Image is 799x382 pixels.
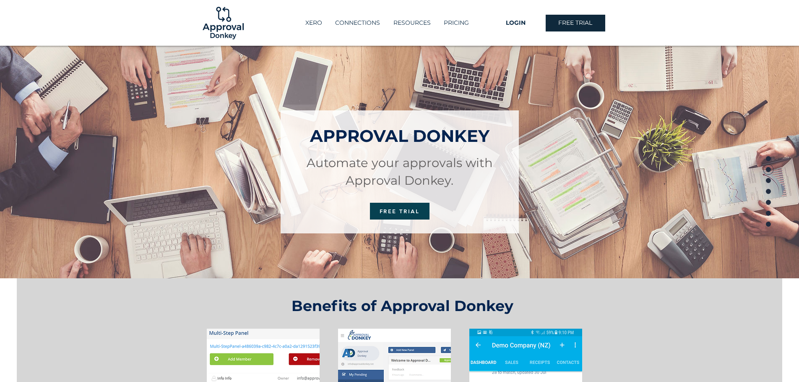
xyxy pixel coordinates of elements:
[307,155,493,188] span: Automate your approvals with Approval Donkey.
[299,16,328,30] a: XERO
[546,15,605,31] a: FREE TRIAL
[288,16,486,30] nav: Site
[380,208,420,215] span: FREE TRIAL
[440,16,473,30] p: PRICING
[506,19,526,27] span: LOGIN
[387,16,437,30] div: RESOURCES
[291,297,513,315] span: Benefits of Approval Donkey
[389,16,435,30] p: RESOURCES
[558,19,592,27] span: FREE TRIAL
[301,16,326,30] p: XERO
[486,15,546,31] a: LOGIN
[200,0,246,46] img: Logo-01.png
[763,153,774,229] nav: Page
[331,16,384,30] p: CONNECTIONS
[328,16,387,30] a: CONNECTIONS
[310,126,489,146] span: APPROVAL DONKEY
[370,203,429,220] a: FREE TRIAL
[437,16,476,30] a: PRICING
